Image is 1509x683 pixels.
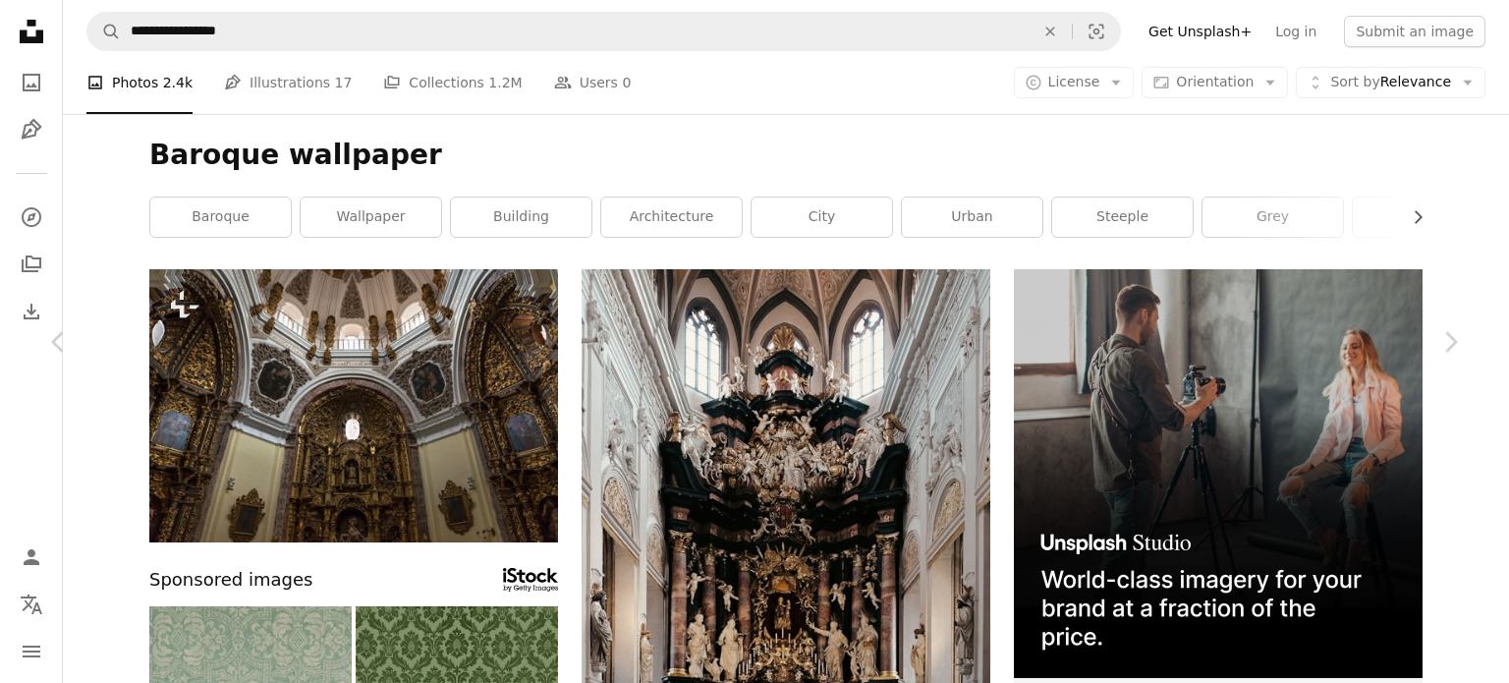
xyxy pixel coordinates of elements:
[1330,74,1379,89] span: Sort by
[149,396,558,414] a: Inside view of one of the side chapels in the Colegiata de Antolin church in Toledo, a side churc...
[1137,16,1263,47] a: Get Unsplash+
[1391,248,1509,436] a: Next
[1400,198,1423,237] button: scroll list to the right
[752,198,892,237] a: city
[12,63,51,102] a: Photos
[1142,67,1288,98] button: Orientation
[1048,74,1100,89] span: License
[1073,13,1120,50] button: Visual search
[1029,13,1072,50] button: Clear
[301,198,441,237] a: wallpaper
[1202,198,1343,237] a: grey
[12,198,51,237] a: Explore
[149,269,558,542] img: Inside view of one of the side chapels in the Colegiata de Antolin church in Toledo, a side churc...
[1344,16,1485,47] button: Submit an image
[1263,16,1328,47] a: Log in
[554,51,632,114] a: Users 0
[582,566,990,584] a: a church with a large alter in the middle of it
[383,51,522,114] a: Collections 1.2M
[12,245,51,284] a: Collections
[601,198,742,237] a: architecture
[87,13,121,50] button: Search Unsplash
[335,72,353,93] span: 17
[12,538,51,577] a: Log in / Sign up
[1014,269,1423,678] img: file-1715651741414-859baba4300dimage
[451,198,591,237] a: building
[1176,74,1254,89] span: Orientation
[488,72,522,93] span: 1.2M
[1353,198,1493,237] a: dome
[1296,67,1485,98] button: Sort byRelevance
[149,566,312,595] span: Sponsored images
[12,632,51,671] button: Menu
[224,51,352,114] a: Illustrations 17
[1052,198,1193,237] a: steeple
[149,138,1423,173] h1: Baroque wallpaper
[86,12,1121,51] form: Find visuals sitewide
[1330,73,1451,92] span: Relevance
[12,110,51,149] a: Illustrations
[902,198,1042,237] a: urban
[12,585,51,624] button: Language
[150,198,291,237] a: baroque
[622,72,631,93] span: 0
[1014,67,1135,98] button: License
